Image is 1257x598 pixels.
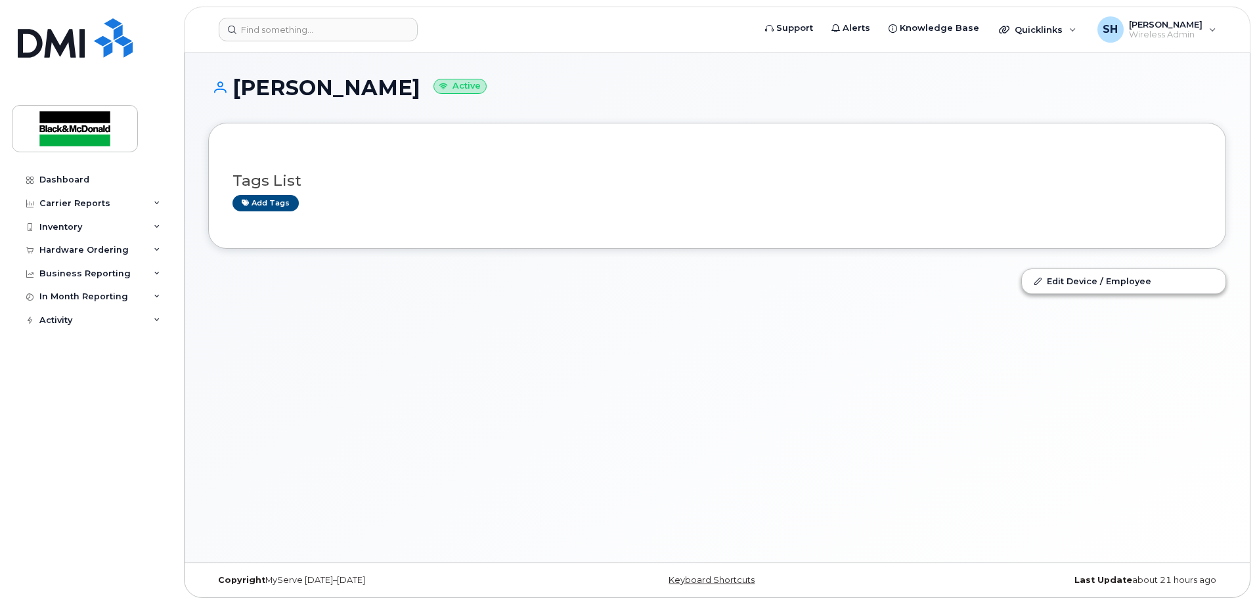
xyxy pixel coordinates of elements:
h1: [PERSON_NAME] [208,76,1226,99]
strong: Copyright [218,575,265,585]
a: Keyboard Shortcuts [669,575,755,585]
strong: Last Update [1074,575,1132,585]
h3: Tags List [232,173,1202,189]
a: Edit Device / Employee [1022,269,1225,293]
div: MyServe [DATE]–[DATE] [208,575,548,586]
small: Active [433,79,487,94]
div: about 21 hours ago [887,575,1226,586]
a: Add tags [232,195,299,211]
